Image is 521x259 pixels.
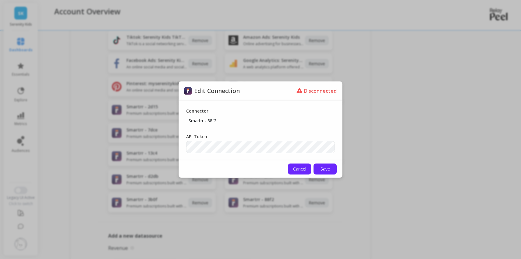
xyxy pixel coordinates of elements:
[304,88,337,94] p: Smartrr: Unknown error
[186,134,220,140] label: API Token
[184,87,192,95] img: api.smartrr.svg
[194,87,240,95] p: Edit Connection
[186,108,208,114] p: Connector
[321,166,330,172] span: Save
[186,115,219,126] p: Smartrr - 88f2
[293,166,306,172] span: Cancel
[314,164,337,174] button: Save
[296,88,303,94] img: filledWarning.svg
[288,164,311,174] button: Cancel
